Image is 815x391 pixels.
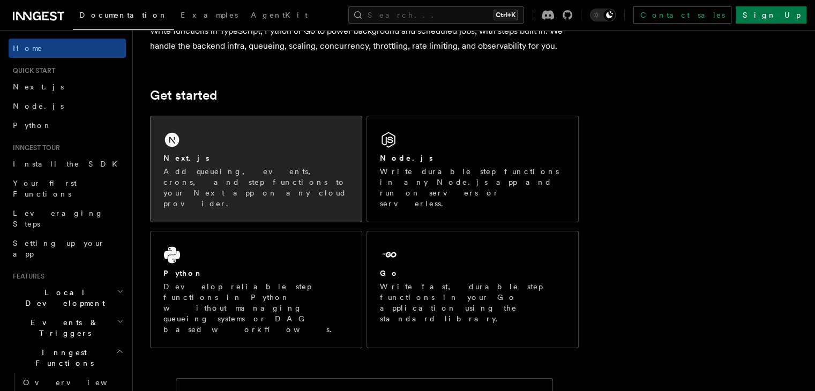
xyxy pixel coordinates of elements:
a: Next.jsAdd queueing, events, crons, and step functions to your Next app on any cloud provider. [150,116,362,222]
span: Overview [23,378,133,387]
a: Examples [174,3,244,29]
span: Node.js [13,102,64,110]
a: Home [9,39,126,58]
button: Events & Triggers [9,313,126,343]
span: Local Development [9,287,117,309]
span: Your first Functions [13,179,77,198]
span: Install the SDK [13,160,124,168]
a: Next.js [9,77,126,96]
p: Write fast, durable step functions in your Go application using the standard library. [380,281,565,324]
a: AgentKit [244,3,314,29]
p: Write durable step functions in any Node.js app and run on servers or serverless. [380,166,565,209]
span: Documentation [79,11,168,19]
a: Node.js [9,96,126,116]
span: Events & Triggers [9,317,117,339]
span: Inngest tour [9,144,60,152]
h2: Go [380,268,399,279]
a: Install the SDK [9,154,126,174]
span: Inngest Functions [9,347,116,369]
button: Inngest Functions [9,343,126,373]
a: Sign Up [736,6,806,24]
p: Develop reliable step functions in Python without managing queueing systems or DAG based workflows. [163,281,349,335]
a: Contact sales [633,6,731,24]
a: Python [9,116,126,135]
span: Home [13,43,43,54]
a: Get started [150,88,217,103]
span: Examples [181,11,238,19]
a: Setting up your app [9,234,126,264]
a: Leveraging Steps [9,204,126,234]
a: Node.jsWrite durable step functions in any Node.js app and run on servers or serverless. [367,116,579,222]
button: Search...Ctrl+K [348,6,524,24]
h2: Python [163,268,203,279]
p: Write functions in TypeScript, Python or Go to power background and scheduled jobs, with steps bu... [150,24,579,54]
span: Features [9,272,44,281]
h2: Next.js [163,153,210,163]
span: Leveraging Steps [13,209,103,228]
span: Python [13,121,52,130]
span: Setting up your app [13,239,105,258]
button: Local Development [9,283,126,313]
span: AgentKit [251,11,308,19]
button: Toggle dark mode [590,9,616,21]
a: GoWrite fast, durable step functions in your Go application using the standard library. [367,231,579,348]
span: Quick start [9,66,55,75]
a: Documentation [73,3,174,30]
kbd: Ctrl+K [494,10,518,20]
span: Next.js [13,82,64,91]
p: Add queueing, events, crons, and step functions to your Next app on any cloud provider. [163,166,349,209]
h2: Node.js [380,153,433,163]
a: PythonDevelop reliable step functions in Python without managing queueing systems or DAG based wo... [150,231,362,348]
a: Your first Functions [9,174,126,204]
